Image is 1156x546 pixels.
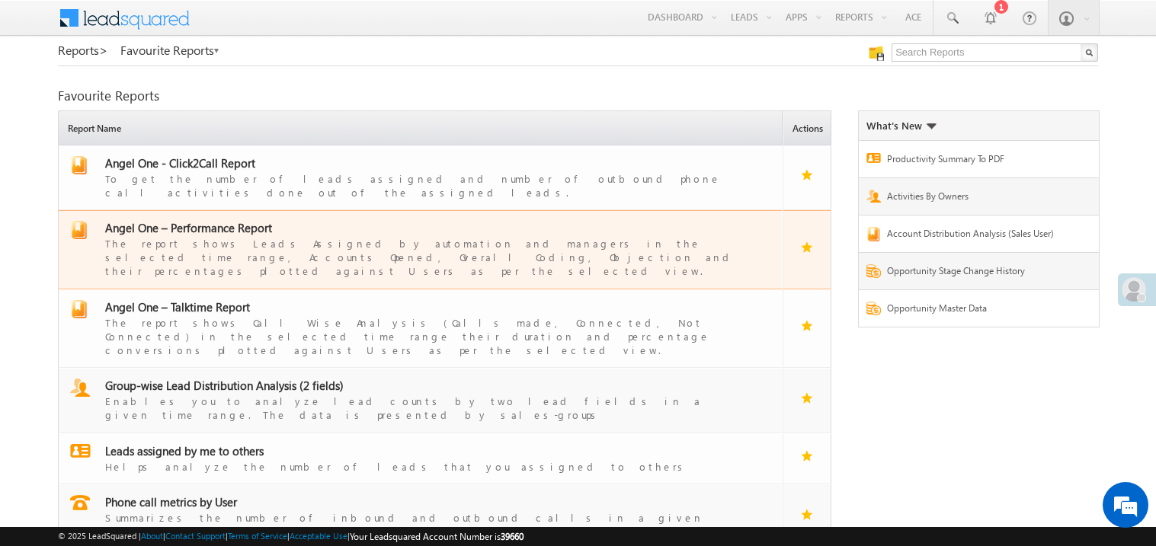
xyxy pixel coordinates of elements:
img: What's new [926,123,937,129]
div: The report shows Leads Assigned by automation and managers in the selected time range, Accounts O... [105,235,754,278]
a: Contact Support [165,531,226,541]
a: Acceptable Use [290,531,347,541]
a: report Angel One - Click2Call ReportTo get the number of leads assigned and number of outbound ph... [66,156,776,200]
div: Helps analyze the number of leads that you assigned to others [105,458,754,474]
a: Terms of Service [228,531,287,541]
span: Actions [787,113,831,145]
a: Productivity Summary To PDF [887,152,1065,170]
img: Report [866,227,881,241]
a: Opportunity Master Data [887,302,1065,319]
a: report Angel One – Performance ReportThe report shows Leads Assigned by automation and managers i... [66,221,776,278]
span: 39660 [501,531,524,542]
div: The report shows Call Wise Analysis (Calls made, Connected, Not Connected) in the selected time r... [105,315,754,357]
div: Summarizes the number of inbound and outbound calls in a given timeperiod by users [105,509,754,538]
span: Angel One – Talktime Report [105,299,250,315]
a: report Phone call metrics by UserSummarizes the number of inbound and outbound calls in a given t... [66,495,776,538]
span: Angel One – Performance Report [105,220,272,235]
img: report [70,444,91,458]
img: report [70,378,90,397]
a: report Angel One – Talktime ReportThe report shows Call Wise Analysis (Calls made, Connected, Not... [66,300,776,357]
div: Enables you to analyze lead counts by two lead fields in a given time range. The data is presente... [105,393,754,422]
img: Report [866,302,881,315]
div: To get the number of leads assigned and number of outbound phone call activities done out of the ... [105,171,754,200]
span: Group-wise Lead Distribution Analysis (2 fields) [105,378,344,393]
span: Leads assigned by me to others [105,443,264,458]
a: Favourite Reports [120,43,220,57]
span: Report Name [62,113,782,145]
span: > [99,41,108,59]
span: Your Leadsquared Account Number is [350,531,524,542]
img: Manage all your saved reports! [869,46,884,61]
a: Reports> [58,43,108,57]
img: report [70,156,88,174]
a: Opportunity Stage Change History [887,264,1065,282]
img: report [70,221,88,239]
img: report [70,495,90,510]
a: report Group-wise Lead Distribution Analysis (2 fields)Enables you to analyze lead counts by two ... [66,378,776,422]
a: Activities By Owners [887,190,1065,207]
a: About [141,531,163,541]
input: Search Reports [892,43,1098,62]
span: Phone call metrics by User [105,494,237,509]
a: report Leads assigned by me to othersHelps analyze the number of leads that you assigned to others [66,444,776,474]
img: Report [866,190,881,203]
img: report [70,300,88,318]
span: Angel One - Click2Call Report [105,155,255,171]
a: Account Distribution Analysis (Sales User) [887,227,1065,244]
span: © 2025 LeadSquared | | | | | [58,529,524,544]
div: What's New [866,119,937,133]
div: Favourite Reports [58,89,1098,103]
img: Report [866,264,881,278]
img: Report [866,153,881,163]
